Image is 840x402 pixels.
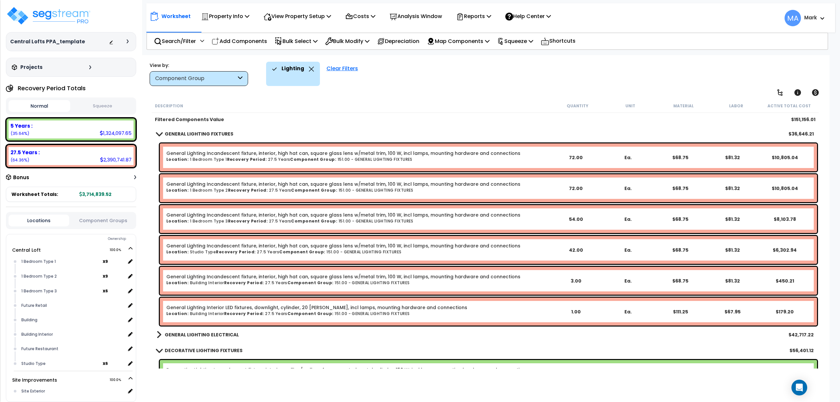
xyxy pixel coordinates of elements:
[759,185,810,191] div: $10,805.04
[150,62,248,69] div: View by:
[12,377,57,383] a: Site Improvements 100.0%
[166,218,189,224] b: Location:
[325,37,369,46] p: Bulk Modify
[707,308,758,315] div: $67.95
[377,37,419,46] p: Depreciation
[224,311,264,316] b: Recovery Period:
[707,216,758,222] div: $81.32
[625,103,635,109] small: Unit
[707,154,758,160] div: $81.32
[228,187,268,193] b: Recovery Period:
[602,185,654,191] div: Ea.
[166,367,528,373] a: Individual Item
[103,287,125,295] span: location multiplier
[103,359,125,368] span: location multiplier
[208,33,271,49] div: Add Components
[20,360,103,368] div: Studio Type
[166,187,189,193] b: Location:
[602,308,654,315] div: Ea.
[103,257,125,265] span: location multiplier
[9,100,70,112] button: Normal
[427,37,490,46] p: Map Components
[9,215,69,226] button: Locations
[224,280,264,286] b: Recovery Period:
[110,376,127,384] span: 100.0%
[155,116,224,123] b: Filtered Components Value
[785,10,801,26] span: MA
[282,64,304,73] p: Lighting
[166,311,189,316] b: Location:
[759,246,810,253] div: $6,302.94
[228,218,268,224] b: Recovery Period:
[166,311,550,316] h6: Building Interior 27.5 Years 151.00 - GENERAL LIGHTING FIXTURES
[655,246,706,253] div: $68.75
[707,185,758,191] div: $81.32
[550,216,602,222] div: 54.00
[166,273,520,280] a: Individual Item
[550,185,602,191] div: 72.00
[788,331,814,338] div: $42,717.22
[166,243,520,249] a: Individual Item
[291,218,337,224] b: Component Group:
[19,235,136,243] div: Ownership
[602,246,654,253] div: Ea.
[166,280,189,286] b: Location:
[602,277,654,284] div: Ea.
[20,330,125,338] div: Building Interior
[12,247,41,253] a: Central Loft 100.0%
[100,156,132,163] div: 2,390,741.87
[6,6,91,26] img: logo_pro_r.png
[602,216,654,222] div: Ea.
[100,130,132,137] div: 1,324,097.65
[655,308,706,315] div: $111.25
[10,38,85,45] h3: Central Lofts PPA_template
[788,131,814,137] div: $36,646.21
[602,154,654,160] div: Ea.
[227,157,267,162] b: Recovery Period:
[20,287,103,295] div: 1 Bedroom Type 3
[791,380,807,395] div: Open Intercom Messenger
[655,185,706,191] div: $68.75
[165,331,239,338] b: GENERAL LIGHTING ELECTRICAL
[389,12,442,21] p: Analysis Window
[166,188,550,192] h6: 1 Bedroom Type 2 27.5 Years 151.00 - GENERAL LIGHTING FIXTURES
[789,347,814,354] div: $56,401.12
[166,181,520,187] a: Individual Item
[456,12,491,21] p: Reports
[497,37,533,46] p: Squeeze
[103,273,108,279] b: x
[103,272,125,280] span: location multiplier
[550,308,602,315] div: 1.00
[166,249,189,255] b: Location:
[166,157,189,162] b: Location:
[103,287,108,294] b: x
[537,33,579,49] div: Shortcuts
[103,258,108,264] b: x
[279,249,325,255] b: Component Group:
[804,14,817,21] b: Mark
[166,150,520,157] a: Individual Item
[707,277,758,284] div: $81.32
[729,103,743,109] small: Labor
[155,103,183,109] small: Description
[373,33,423,49] div: Depreciation
[105,274,108,279] small: 9
[11,191,58,198] span: Worksheet Totals:
[103,360,108,367] b: x
[707,246,758,253] div: $81.32
[655,154,706,160] div: $68.75
[20,258,103,265] div: 1 Bedroom Type 1
[263,12,331,21] p: View Property Setup
[759,216,810,222] div: $8,103.78
[161,12,191,21] p: Worksheet
[105,259,108,264] small: 9
[767,103,811,109] small: Active Total Cost
[20,302,125,309] div: Future Retail
[154,37,196,46] p: Search/Filter
[166,250,550,254] h6: Studio Type 27.5 Years 151.00 - GENERAL LIGHTING FIXTURES
[567,103,588,109] small: Quantity
[291,187,337,193] b: Component Group:
[791,116,815,123] b: $151,156.01
[655,216,706,222] div: $68.75
[165,131,233,137] b: GENERAL LIGHTING FIXTURES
